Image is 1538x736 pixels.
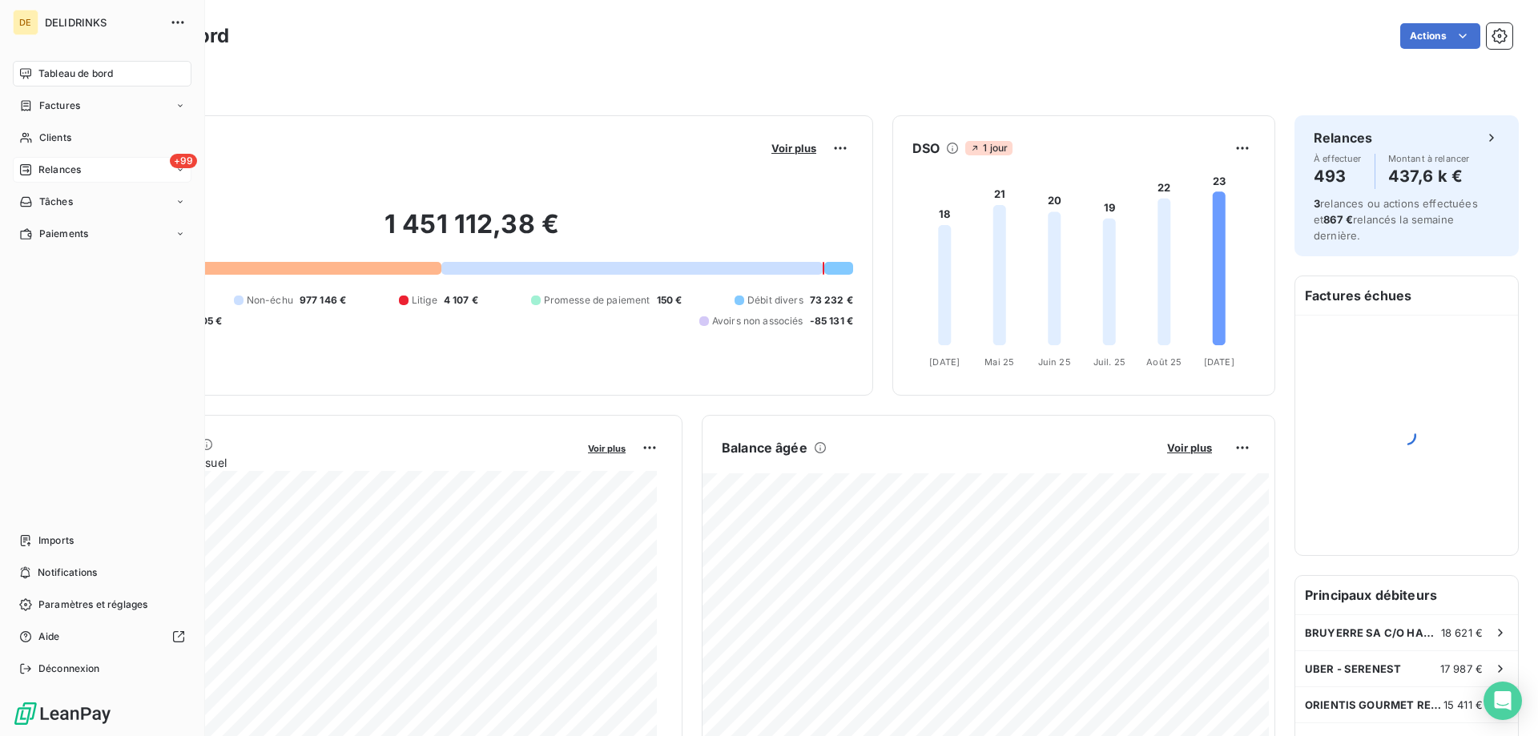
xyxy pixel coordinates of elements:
[247,293,293,308] span: Non-échu
[810,293,853,308] span: 73 232 €
[1314,197,1478,242] span: relances ou actions effectuées et relancés la semaine dernière.
[544,293,650,308] span: Promesse de paiement
[1295,276,1518,315] h6: Factures échues
[1305,626,1441,639] span: BRUYERRE SA C/O HANAGROUP
[747,293,803,308] span: Débit divers
[767,141,821,155] button: Voir plus
[1484,682,1522,720] div: Open Intercom Messenger
[810,314,853,328] span: -85 131 €
[1204,356,1234,368] tspan: [DATE]
[1167,441,1212,454] span: Voir plus
[1314,128,1372,147] h6: Relances
[444,293,478,308] span: 4 107 €
[39,227,88,241] span: Paiements
[1443,698,1483,711] span: 15 411 €
[1038,356,1071,368] tspan: Juin 25
[91,454,577,471] span: Chiffre d'affaires mensuel
[1305,662,1401,675] span: UBER - SERENEST
[91,208,853,256] h2: 1 451 112,38 €
[39,131,71,145] span: Clients
[38,163,81,177] span: Relances
[583,440,630,455] button: Voir plus
[38,565,97,580] span: Notifications
[771,142,816,155] span: Voir plus
[39,99,80,113] span: Factures
[1440,662,1483,675] span: 17 987 €
[1388,154,1470,163] span: Montant à relancer
[965,141,1013,155] span: 1 jour
[1162,440,1217,455] button: Voir plus
[13,624,191,650] a: Aide
[712,314,803,328] span: Avoirs non associés
[722,438,807,457] h6: Balance âgée
[38,662,100,676] span: Déconnexion
[170,154,197,168] span: +99
[1146,356,1182,368] tspan: Août 25
[1400,23,1480,49] button: Actions
[1323,213,1353,226] span: 867 €
[1295,576,1518,614] h6: Principaux débiteurs
[1314,163,1362,189] h4: 493
[1388,163,1470,189] h4: 437,6 k €
[588,443,626,454] span: Voir plus
[13,701,112,726] img: Logo LeanPay
[929,356,960,368] tspan: [DATE]
[412,293,437,308] span: Litige
[300,293,346,308] span: 977 146 €
[13,10,38,35] div: DE
[38,66,113,81] span: Tableau de bord
[1314,197,1320,210] span: 3
[1314,154,1362,163] span: À effectuer
[1305,698,1443,711] span: ORIENTIS GOURMET REFACTURATION
[45,16,160,29] span: DELIDRINKS
[657,293,682,308] span: 150 €
[38,533,74,548] span: Imports
[38,629,60,644] span: Aide
[912,139,940,158] h6: DSO
[984,356,1014,368] tspan: Mai 25
[1441,626,1483,639] span: 18 621 €
[38,597,147,612] span: Paramètres et réglages
[39,195,73,209] span: Tâches
[1093,356,1125,368] tspan: Juil. 25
